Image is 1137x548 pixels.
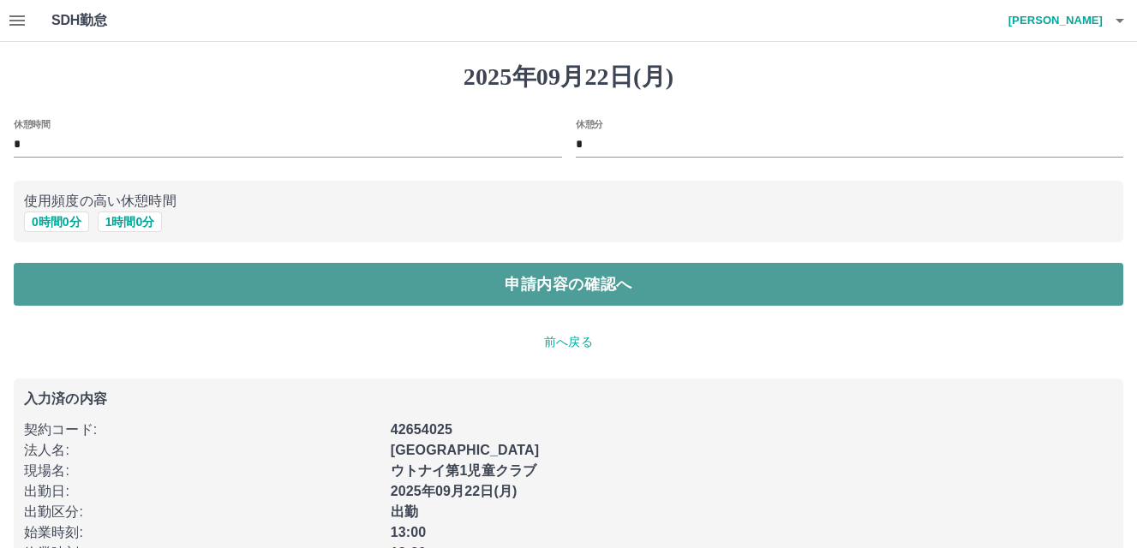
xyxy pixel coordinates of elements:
label: 休憩時間 [14,117,50,130]
button: 申請内容の確認へ [14,263,1123,306]
p: 始業時刻 : [24,522,380,543]
p: 出勤区分 : [24,502,380,522]
b: 13:00 [391,525,427,539]
button: 0時間0分 [24,211,89,232]
h1: 2025年09月22日(月) [14,63,1123,92]
p: 現場名 : [24,461,380,481]
p: 前へ戻る [14,333,1123,351]
b: 42654025 [391,422,452,437]
p: 使用頻度の高い休憩時間 [24,191,1113,211]
b: [GEOGRAPHIC_DATA] [391,443,540,457]
p: 入力済の内容 [24,392,1113,406]
b: 2025年09月22日(月) [391,484,518,498]
p: 出勤日 : [24,481,380,502]
b: 出勤 [391,504,418,519]
p: 契約コード : [24,420,380,440]
b: ウトナイ第1児童クラブ [391,463,537,478]
p: 法人名 : [24,440,380,461]
button: 1時間0分 [98,211,163,232]
label: 休憩分 [576,117,603,130]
